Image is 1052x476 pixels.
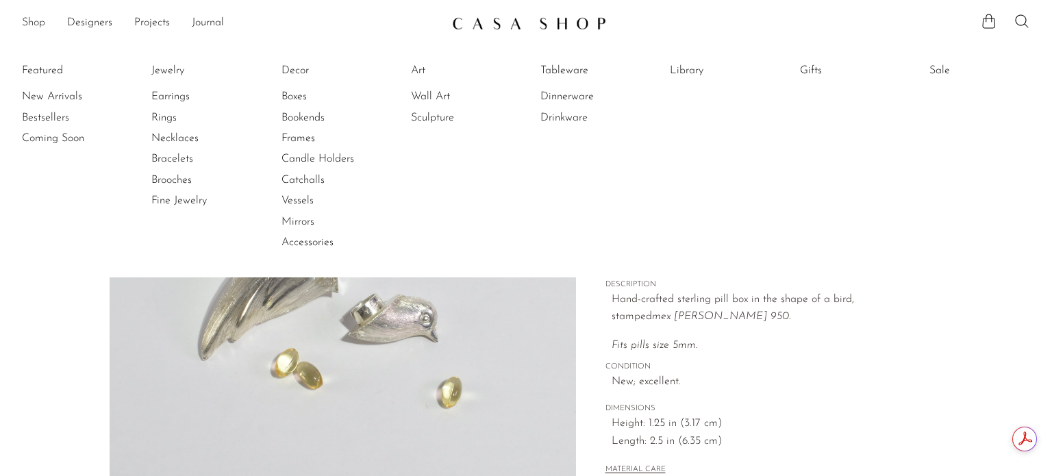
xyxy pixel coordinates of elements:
a: Bookends [281,110,384,125]
span: New; excellent. [612,373,914,391]
a: Gifts [800,63,903,78]
a: Coming Soon [22,131,125,146]
a: Shop [22,14,45,32]
button: MATERIAL CARE [605,465,666,475]
span: DIMENSIONS [605,403,914,415]
a: Necklaces [151,131,254,146]
a: Fine Jewelry [151,193,254,208]
a: Mirrors [281,214,384,229]
span: Length: 2.5 in (6.35 cm) [612,433,914,451]
a: Rings [151,110,254,125]
nav: Desktop navigation [22,12,441,35]
a: Accessories [281,235,384,250]
a: Drinkware [540,110,643,125]
span: Hand-crafted sterling pill box in the shape of a bird, stamped [612,294,854,323]
a: Projects [134,14,170,32]
a: Earrings [151,89,254,104]
a: Boxes [281,89,384,104]
ul: Decor [281,60,384,253]
ul: Art [411,60,514,128]
a: Frames [281,131,384,146]
a: Library [670,63,773,78]
a: Catchalls [281,173,384,188]
a: Vessels [281,193,384,208]
a: Bestsellers [22,110,125,125]
a: Sculpture [411,110,514,125]
a: Brooches [151,173,254,188]
a: Art [411,63,514,78]
a: Bracelets [151,151,254,166]
ul: Jewelry [151,60,254,212]
ul: Featured [22,86,125,149]
ul: Sale [929,60,1032,86]
ul: Tableware [540,60,643,128]
span: Height: 1.25 in (3.17 cm) [612,415,914,433]
span: DESCRIPTION [605,279,914,291]
em: Fits pills size 5mm. [612,340,698,351]
a: Dinnerware [540,89,643,104]
a: Designers [67,14,112,32]
em: mex [PERSON_NAME] 950. [652,311,791,322]
ul: NEW HEADER MENU [22,12,441,35]
ul: Library [670,60,773,86]
span: CONDITION [605,361,914,373]
a: Candle Holders [281,151,384,166]
a: New Arrivals [22,89,125,104]
a: Journal [192,14,224,32]
a: Sale [929,63,1032,78]
a: Tableware [540,63,643,78]
a: Decor [281,63,384,78]
a: Wall Art [411,89,514,104]
ul: Gifts [800,60,903,86]
a: Jewelry [151,63,254,78]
